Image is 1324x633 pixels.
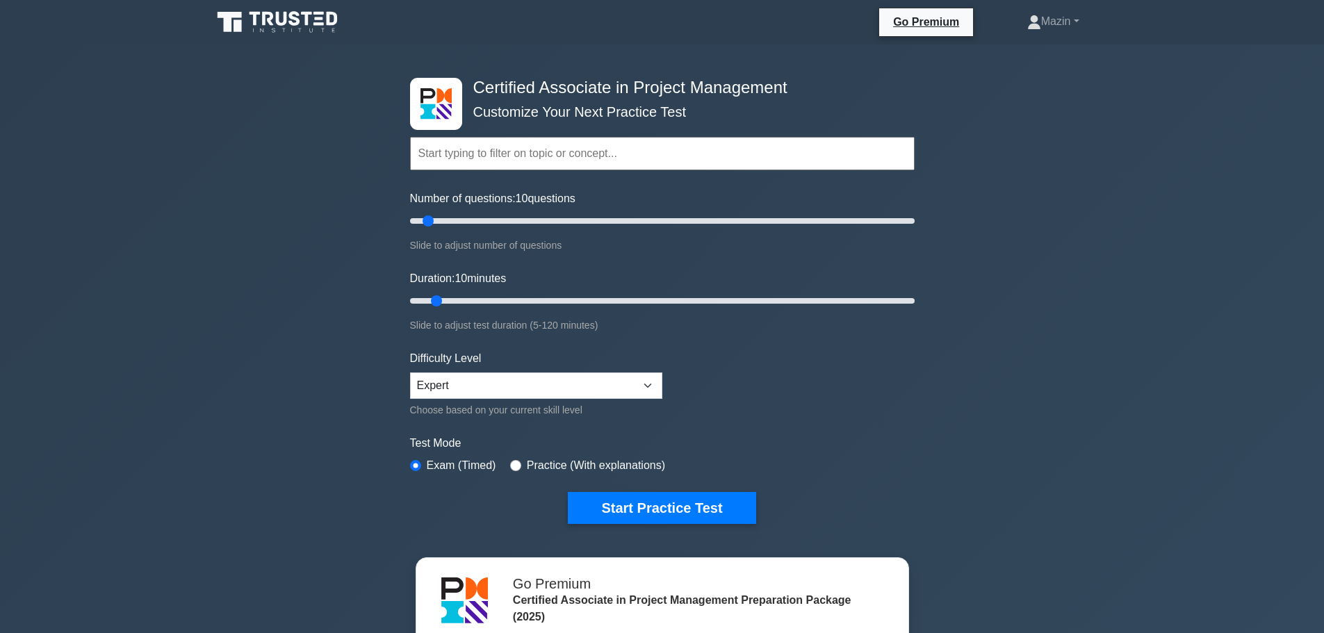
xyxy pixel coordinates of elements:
span: 10 [516,192,528,204]
div: Slide to adjust test duration (5-120 minutes) [410,317,915,334]
div: Slide to adjust number of questions [410,237,915,254]
label: Exam (Timed) [427,457,496,474]
label: Number of questions: questions [410,190,575,207]
a: Mazin [994,8,1113,35]
span: 10 [455,272,467,284]
label: Test Mode [410,435,915,452]
label: Difficulty Level [410,350,482,367]
h4: Certified Associate in Project Management [468,78,847,98]
div: Choose based on your current skill level [410,402,662,418]
a: Go Premium [885,13,967,31]
label: Duration: minutes [410,270,507,287]
label: Practice (With explanations) [527,457,665,474]
input: Start typing to filter on topic or concept... [410,137,915,170]
button: Start Practice Test [568,492,755,524]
